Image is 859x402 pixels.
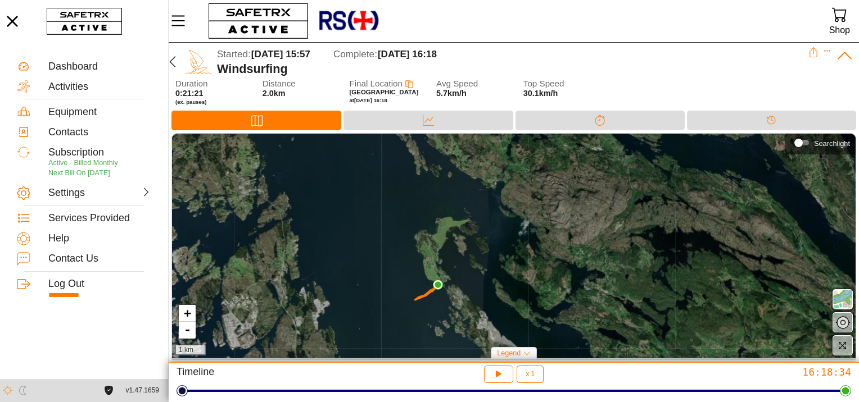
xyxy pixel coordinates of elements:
[17,145,30,159] img: Subscription.svg
[48,81,151,93] div: Activities
[101,386,116,395] a: License Agreement
[433,280,443,290] img: PathEnd.svg
[217,62,808,76] div: Windsurfing
[497,349,521,357] span: Legend
[17,232,30,245] img: Help.svg
[17,105,30,118] img: Equipment.svg
[378,49,437,60] span: [DATE] 16:18
[48,212,151,225] div: Services Provided
[48,253,151,265] div: Contact Us
[333,49,377,60] span: Complete:
[175,345,206,355] div: 1 km
[263,79,334,89] span: Distance
[175,89,204,98] span: 0:21:21
[349,97,387,103] span: at [DATE] 16:18
[171,111,341,130] div: Map
[17,80,30,93] img: Activities.svg
[814,139,850,148] div: Searchlight
[48,126,151,139] div: Contacts
[349,89,418,95] span: [GEOGRAPHIC_DATA]
[164,47,182,76] button: Back
[318,3,379,39] img: RescueLogo.png
[436,89,467,98] span: 5.7km/h
[526,371,535,377] span: x 1
[629,366,851,378] div: 16:18:34
[48,159,118,167] span: Active - Billed Monthly
[48,147,151,159] div: Subscription
[179,305,196,322] a: Zoom in
[177,366,399,383] div: Timeline
[433,280,444,290] img: PathStart.svg
[179,322,196,339] a: Zoom out
[48,187,98,199] div: Settings
[175,79,247,89] span: Duration
[436,79,508,89] span: Avg Speed
[523,79,595,89] span: Top Speed
[48,232,151,245] div: Help
[251,49,310,60] span: [DATE] 15:57
[517,366,544,383] button: x 1
[48,278,151,290] div: Log Out
[523,89,558,98] span: 30.1km/h
[18,386,28,395] img: ModeDark.svg
[349,79,403,88] span: Final Location
[175,99,247,106] span: (ex. pauses)
[119,381,166,400] button: v1.47.1659
[824,47,831,55] button: Expand
[829,22,850,38] div: Shop
[48,169,110,177] span: Next Bill On [DATE]
[48,106,151,118] div: Equipment
[126,385,159,396] span: v1.47.1659
[169,9,197,33] button: Menu
[687,111,856,130] div: Timeline
[3,386,12,395] img: ModeLight.svg
[516,111,685,130] div: Splits
[263,89,286,98] span: 2.0km
[790,134,850,151] div: Searchlight
[17,252,30,266] img: ContactUs.svg
[48,61,151,73] div: Dashboard
[343,111,513,130] div: Data
[186,49,211,75] img: WIND_SURFING.svg
[217,49,251,60] span: Started:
